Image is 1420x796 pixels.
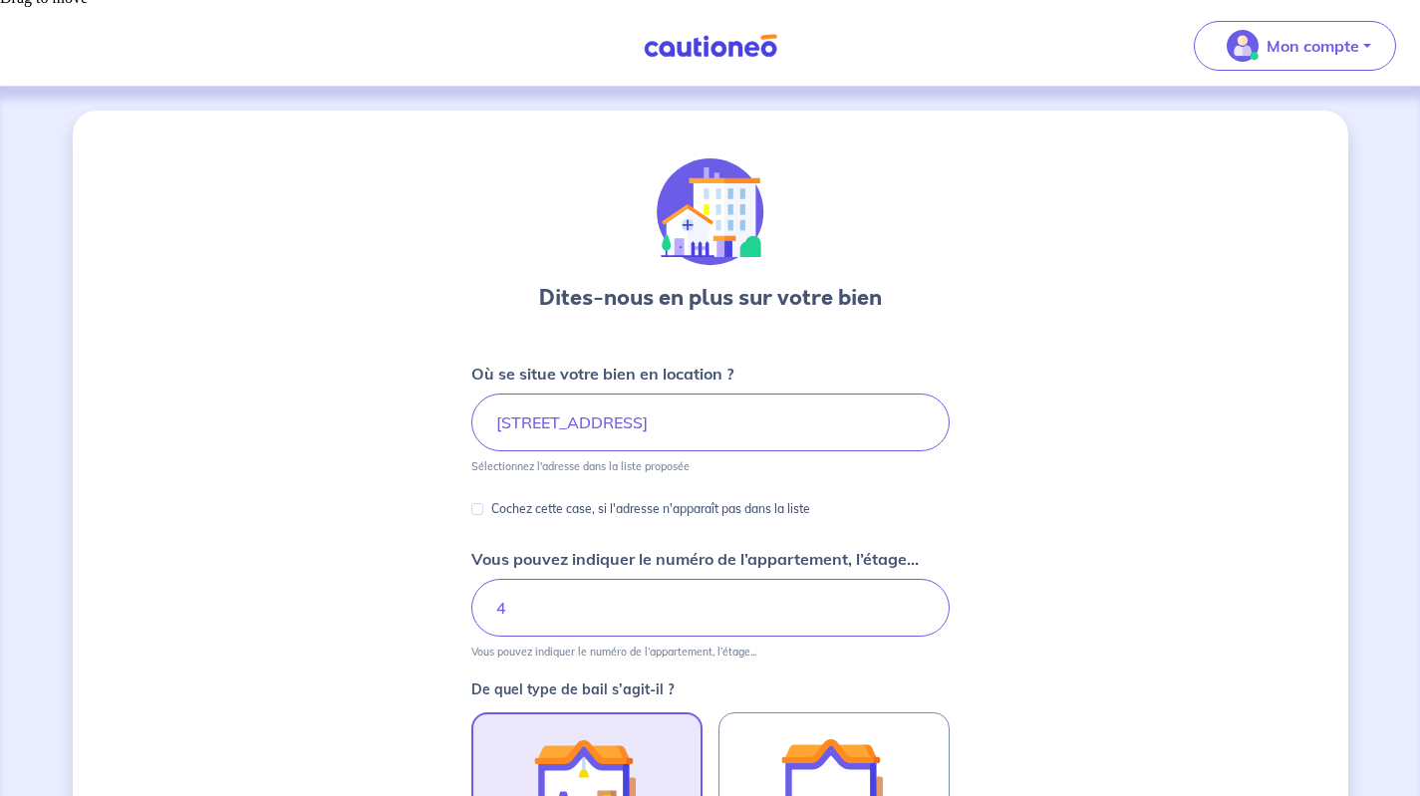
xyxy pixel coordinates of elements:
input: Appartement 2 [471,579,950,637]
img: illu_houses.svg [657,158,764,266]
p: De quel type de bail s’agit-il ? [471,682,950,696]
img: illu_account_valid_menu.svg [1227,30,1259,62]
p: Sélectionnez l'adresse dans la liste proposée [471,459,690,473]
p: Cochez cette case, si l'adresse n'apparaît pas dans la liste [491,497,810,521]
img: Cautioneo [636,34,785,59]
p: Mon compte [1267,34,1359,58]
p: Où se situe votre bien en location ? [471,362,733,386]
p: Vous pouvez indiquer le numéro de l’appartement, l’étage... [471,547,919,571]
button: illu_account_valid_menu.svgMon compte [1194,21,1396,71]
p: Vous pouvez indiquer le numéro de l’appartement, l’étage... [471,645,756,659]
h3: Dites-nous en plus sur votre bien [539,282,882,314]
input: 2 rue de paris, 59000 lille [471,394,950,451]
